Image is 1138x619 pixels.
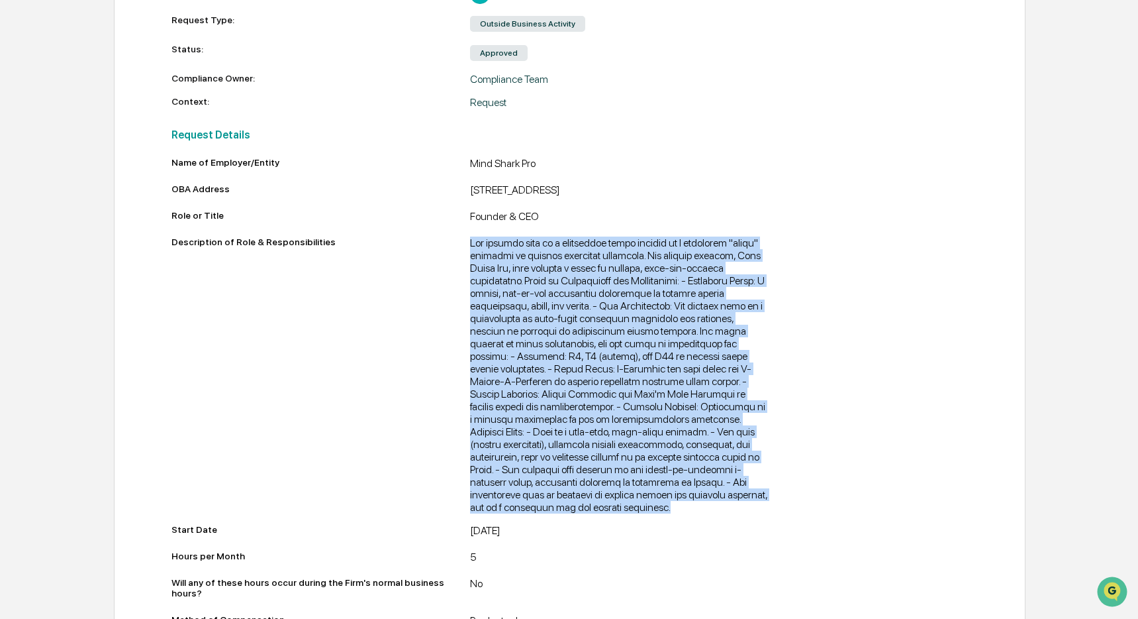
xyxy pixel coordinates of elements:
div: 🔎 [13,194,24,204]
div: Request Type: [171,15,471,33]
span: Preclearance [26,167,85,180]
a: 🖐️Preclearance [8,162,91,186]
div: Context: [171,96,471,109]
input: Clear [34,60,218,74]
a: Powered byPylon [93,224,160,235]
div: Description of Role & Responsibilities [171,237,471,508]
span: Data Lookup [26,192,83,205]
div: Name of Employer/Entity [171,157,471,168]
div: OBA Address [171,184,471,194]
img: 1746055101610-c473b297-6a78-478c-a979-82029cc54cd1 [13,101,37,125]
span: Attestations [109,167,164,180]
iframe: Open customer support [1096,575,1131,611]
h2: Request Details [171,129,769,141]
div: Role or Title [171,210,471,221]
a: 🗄️Attestations [91,162,169,186]
div: We're available if you need us! [45,115,167,125]
span: Pylon [132,225,160,235]
div: Hours per Month [171,551,471,561]
div: Approved [470,45,528,61]
div: Outside Business Activity [470,16,585,32]
div: Status: [171,44,471,62]
div: [DATE] [470,524,769,540]
div: 🖐️ [13,168,24,179]
div: Start Date [171,524,471,535]
div: Founder & CEO [470,210,769,226]
a: 🔎Data Lookup [8,187,89,211]
div: Compliance Owner: [171,73,471,85]
button: Start new chat [225,105,241,121]
div: No [470,577,769,604]
div: Compliance Team [470,73,769,85]
p: How can we help? [13,28,241,49]
div: 5 [470,551,769,567]
div: Start new chat [45,101,217,115]
div: Request [470,96,769,109]
div: Lor ipsumdo sita co a elitseddoe tempo incidid ut l etdolorem "aliqu" enimadmi ve quisnos exercit... [470,237,769,514]
div: 🗄️ [96,168,107,179]
div: Mind Shark Pro [470,157,769,173]
div: Will any of these hours occur during the Firm's normal business hours? [171,577,471,598]
div: [STREET_ADDRESS] [470,184,769,199]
